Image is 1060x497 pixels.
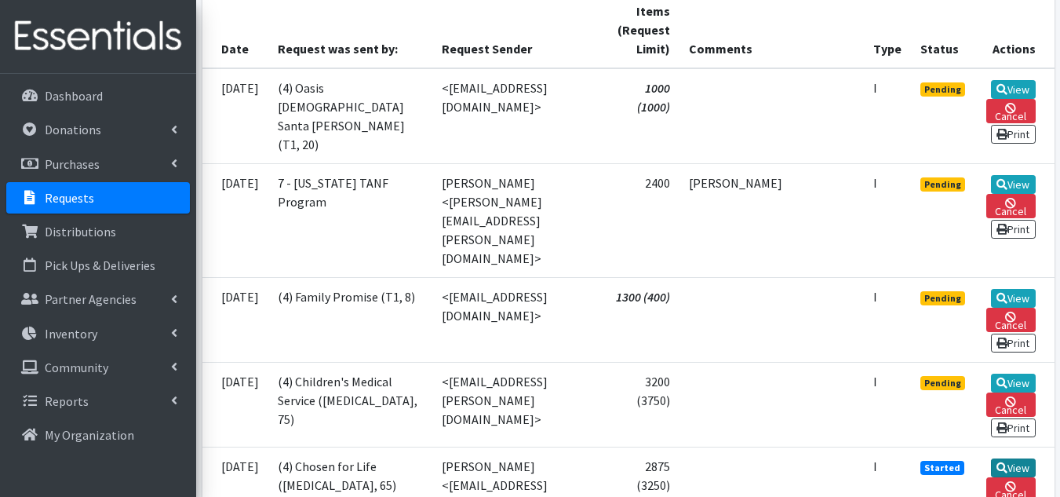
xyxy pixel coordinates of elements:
[45,291,137,307] p: Partner Agencies
[920,82,965,97] span: Pending
[6,182,190,214] a: Requests
[268,163,433,277] td: 7 - [US_STATE] TANF Program
[45,122,101,137] p: Donations
[873,374,877,389] abbr: Individual
[6,386,190,417] a: Reports
[45,88,103,104] p: Dashboard
[45,393,89,409] p: Reports
[6,114,190,145] a: Donations
[45,190,94,206] p: Requests
[432,277,603,362] td: <[EMAIL_ADDRESS][DOMAIN_NAME]>
[991,80,1036,99] a: View
[6,216,190,247] a: Distributions
[679,163,864,277] td: [PERSON_NAME]
[432,163,603,277] td: [PERSON_NAME] <[PERSON_NAME][EMAIL_ADDRESS][PERSON_NAME][DOMAIN_NAME]>
[6,352,190,383] a: Community
[603,68,679,164] td: 1000 (1000)
[45,326,97,342] p: Inventory
[268,277,433,362] td: (4) Family Promise (T1, 8)
[920,376,965,390] span: Pending
[6,419,190,451] a: My Organization
[6,80,190,111] a: Dashboard
[45,156,100,172] p: Purchases
[991,459,1036,477] a: View
[202,362,268,447] td: [DATE]
[6,10,190,63] img: HumanEssentials
[202,277,268,362] td: [DATE]
[991,418,1036,437] a: Print
[920,461,964,475] span: Started
[45,224,116,239] p: Distributions
[45,258,155,273] p: Pick Ups & Deliveries
[603,362,679,447] td: 3200 (3750)
[432,68,603,164] td: <[EMAIL_ADDRESS][DOMAIN_NAME]>
[920,177,965,192] span: Pending
[6,283,190,315] a: Partner Agencies
[6,318,190,349] a: Inventory
[986,308,1036,332] a: Cancel
[986,194,1036,218] a: Cancel
[268,68,433,164] td: (4) Oasis [DEMOGRAPHIC_DATA] Santa [PERSON_NAME] (T1, 20)
[268,362,433,447] td: (4) Children's Medical Service ([MEDICAL_DATA], 75)
[920,291,965,305] span: Pending
[991,374,1036,393] a: View
[991,125,1036,144] a: Print
[202,163,268,277] td: [DATE]
[986,99,1036,123] a: Cancel
[6,250,190,281] a: Pick Ups & Deliveries
[202,68,268,164] td: [DATE]
[873,80,877,96] abbr: Individual
[991,220,1036,239] a: Print
[873,175,877,191] abbr: Individual
[991,334,1036,353] a: Print
[45,427,134,443] p: My Organization
[986,393,1036,417] a: Cancel
[432,362,603,447] td: <[EMAIL_ADDRESS][PERSON_NAME][DOMAIN_NAME]>
[991,289,1036,308] a: View
[6,148,190,180] a: Purchases
[603,277,679,362] td: 1300 (400)
[45,360,108,375] p: Community
[603,163,679,277] td: 2400
[873,289,877,305] abbr: Individual
[991,175,1036,194] a: View
[873,459,877,474] abbr: Individual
